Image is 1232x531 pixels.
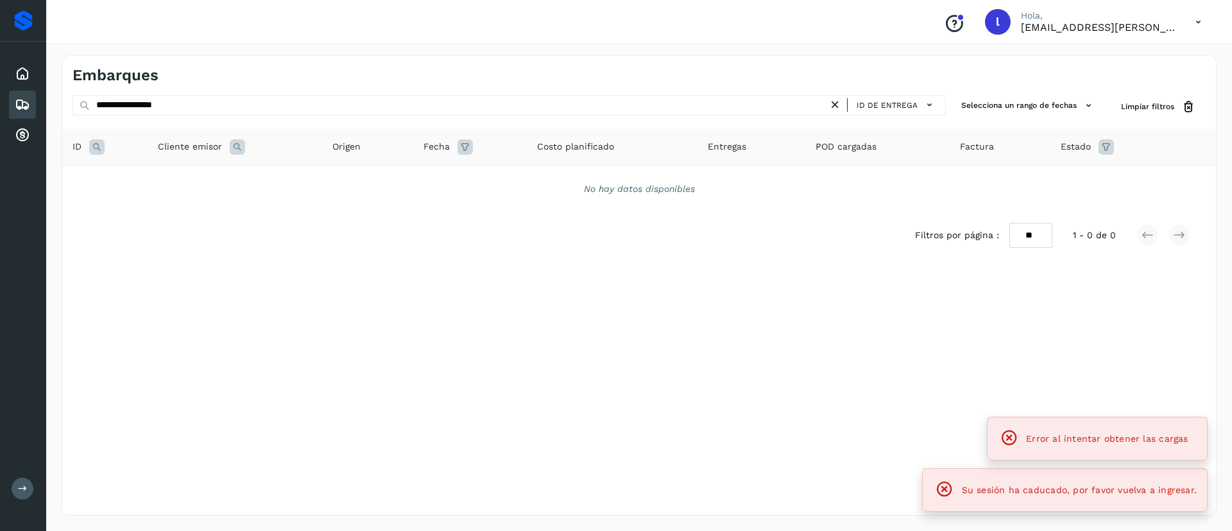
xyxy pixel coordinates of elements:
[956,95,1100,116] button: Selecciona un rango de fechas
[915,229,999,242] span: Filtros por página :
[9,91,36,119] div: Embarques
[158,140,222,153] span: Cliente emisor
[1026,433,1188,444] span: Error al intentar obtener las cargas
[1121,101,1174,112] span: Limpiar filtros
[1021,21,1175,33] p: lauraamalia.castillo@xpertal.com
[537,140,614,153] span: Costo planificado
[1021,10,1175,21] p: Hola,
[79,182,1199,196] div: No hay datos disponibles
[853,96,940,114] button: ID de entrega
[960,140,994,153] span: Factura
[332,140,361,153] span: Origen
[816,140,877,153] span: POD cargadas
[73,66,158,85] h4: Embarques
[1111,95,1206,119] button: Limpiar filtros
[708,140,746,153] span: Entregas
[962,485,1197,495] span: Su sesión ha caducado, por favor vuelva a ingresar.
[1061,140,1091,153] span: Estado
[1073,229,1116,242] span: 1 - 0 de 0
[424,140,450,153] span: Fecha
[9,60,36,88] div: Inicio
[73,140,81,153] span: ID
[857,100,918,111] span: ID de entrega
[9,121,36,150] div: Cuentas por cobrar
